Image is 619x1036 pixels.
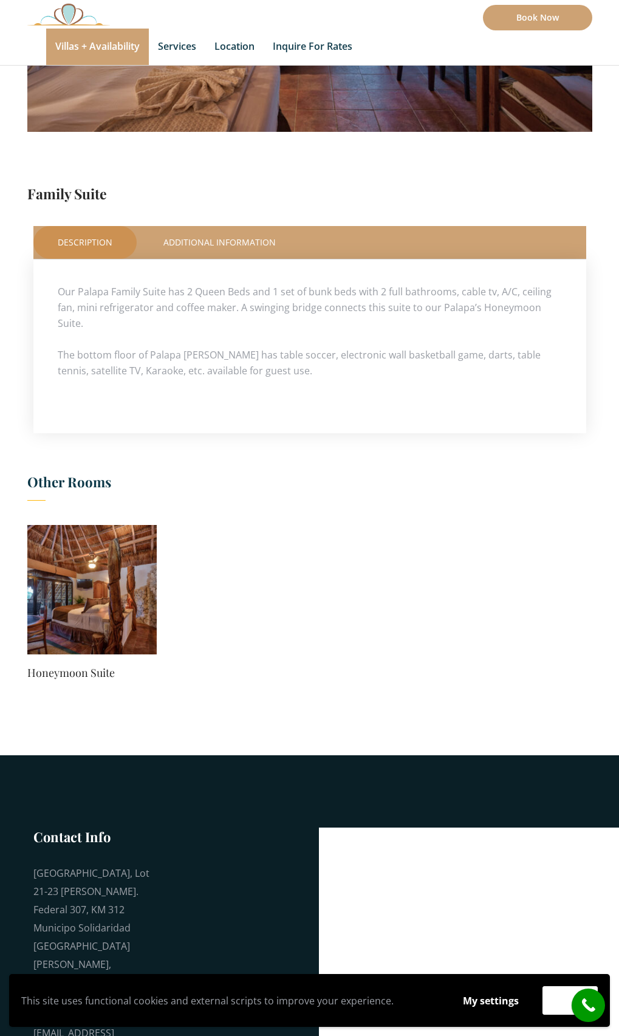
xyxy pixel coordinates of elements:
[572,989,605,1022] a: call
[46,29,149,65] a: Villas + Availability
[139,226,300,259] a: Additional Information
[33,226,137,259] a: Description
[27,470,592,501] h3: Other Rooms
[27,664,157,681] a: Honeymoon Suite
[58,284,562,331] p: Our Palapa Family Suite has 2 Queen Beds and 1 set of bunk beds with 2 full bathrooms, cable tv, ...
[542,986,598,1015] button: Accept
[21,992,439,1010] p: This site uses functional cookies and external scripts to improve your experience.
[27,3,110,26] img: Awesome Logo
[33,828,155,846] h3: Contact Info
[205,29,264,65] a: Location
[264,29,361,65] a: Inquire for Rates
[58,347,562,379] p: The bottom floor of Palapa [PERSON_NAME] has table soccer, electronic wall basketball game, darts...
[149,29,205,65] a: Services
[451,987,530,1015] button: My settings
[27,184,107,203] a: Family Suite
[33,864,155,992] div: [GEOGRAPHIC_DATA], Lot 21-23 [PERSON_NAME]. Federal 307, KM 312 Municipo Solidaridad [GEOGRAPHIC_...
[483,5,592,30] a: Book Now
[575,992,602,1019] i: call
